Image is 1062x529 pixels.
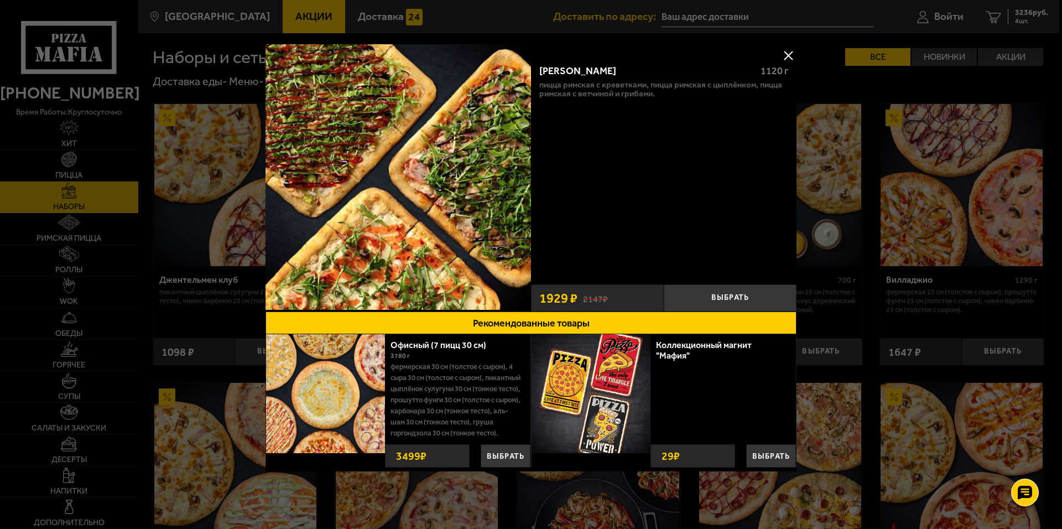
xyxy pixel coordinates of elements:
a: Мама Миа [265,44,531,312]
div: [PERSON_NAME] [539,65,751,77]
button: Выбрать [664,284,796,312]
button: Рекомендованные товары [265,312,796,334]
span: 1120 г [761,65,788,77]
p: Пицца Римская с креветками, Пицца Римская с цыплёнком, Пицца Римская с ветчиной и грибами. [539,80,788,98]
span: 3780 г [391,352,410,360]
strong: 3499 ₽ [393,445,429,467]
a: Коллекционный магнит "Мафия" [656,340,752,361]
button: Выбрать [746,444,796,468]
strong: 29 ₽ [659,445,683,467]
s: 2147 ₽ [583,292,608,304]
img: Мама Миа [265,44,531,310]
span: 1929 ₽ [539,292,577,305]
a: Офисный (7 пицц 30 см) [391,340,497,350]
p: Фермерская 30 см (толстое с сыром), 4 сыра 30 см (толстое с сыром), Пикантный цыплёнок сулугуни 3... [391,361,522,439]
button: Выбрать [481,444,530,468]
